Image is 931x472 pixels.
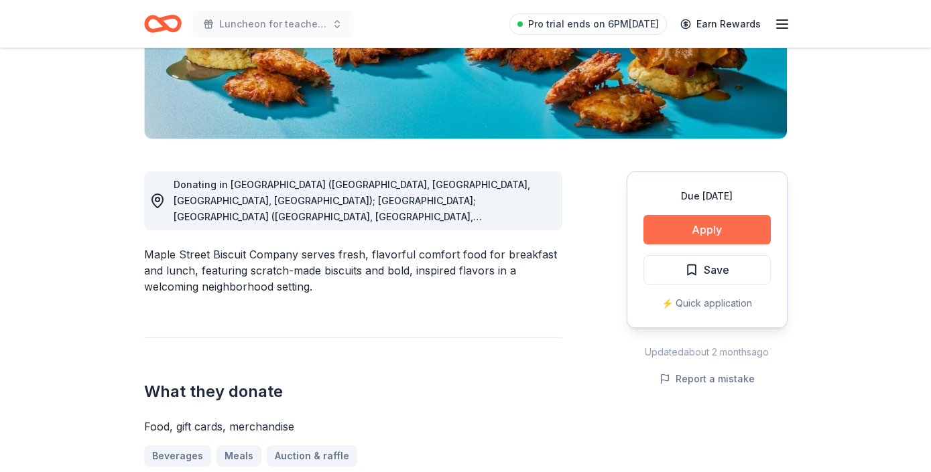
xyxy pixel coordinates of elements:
[509,13,667,35] a: Pro trial ends on 6PM[DATE]
[267,445,357,467] a: Auction & raffle
[643,255,771,285] button: Save
[643,215,771,244] button: Apply
[660,371,755,387] button: Report a mistake
[192,11,353,37] button: Luncheon for teachers and staff
[704,261,729,279] span: Save
[643,188,771,204] div: Due [DATE]
[627,344,788,360] div: Updated about 2 months ago
[643,295,771,311] div: ⚡️ Quick application
[144,246,562,295] div: Maple Street Biscuit Company serves fresh, flavorful comfort food for breakfast and lunch, featur...
[219,16,326,32] span: Luncheon for teachers and staff
[144,381,562,402] h2: What they donate
[144,445,211,467] a: Beverages
[672,12,769,36] a: Earn Rewards
[528,16,659,32] span: Pro trial ends on 6PM[DATE]
[144,418,562,435] div: Food, gift cards, merchandise
[144,8,182,40] a: Home
[174,179,530,447] span: Donating in [GEOGRAPHIC_DATA] ([GEOGRAPHIC_DATA], [GEOGRAPHIC_DATA], [GEOGRAPHIC_DATA], [GEOGRAPH...
[216,445,261,467] a: Meals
